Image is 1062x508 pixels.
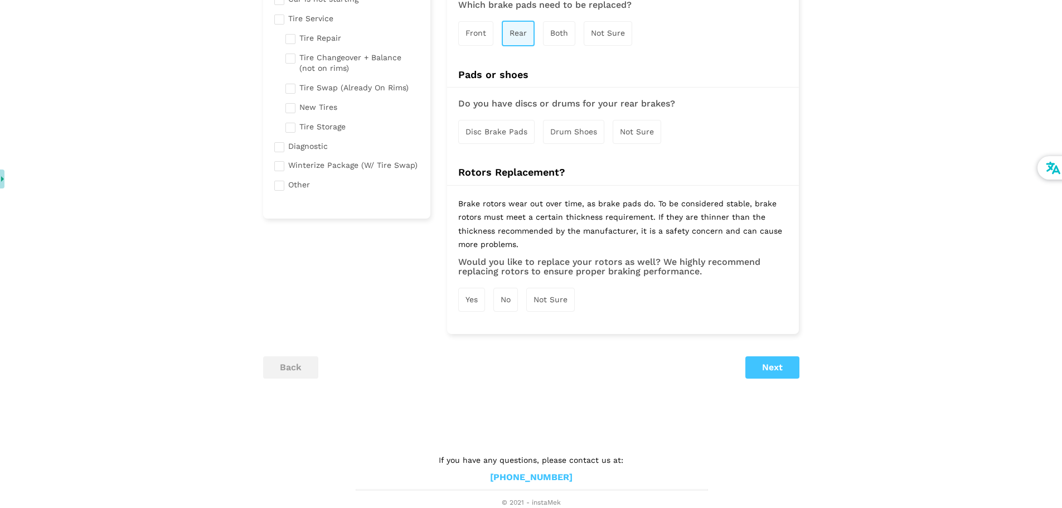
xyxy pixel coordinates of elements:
h4: Rotors Replacement? [447,166,799,178]
span: Disc Brake Pads [465,127,527,136]
span: © 2021 - instaMek [356,499,707,507]
p: If you have any questions, please contact us at: [356,454,707,466]
button: back [263,356,318,379]
span: Yes [465,295,478,304]
span: Both [550,28,568,37]
a: [PHONE_NUMBER] [490,472,573,483]
span: Drum Shoes [550,127,597,136]
p: Brake rotors wear out over time, as brake pads do. To be considered stable, brake rotors must mee... [458,197,788,257]
h4: Pads or shoes [447,69,799,81]
span: Rear [510,28,527,37]
button: Next [745,356,799,379]
span: Not Sure [620,127,654,136]
span: Not Sure [534,295,568,304]
span: No [501,295,511,304]
span: Front [465,28,486,37]
h3: Would you like to replace your rotors as well? We highly recommend replacing rotors to ensure pro... [458,257,788,277]
span: Not Sure [591,28,625,37]
h3: Do you have discs or drums for your rear brakes? [458,99,788,109]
